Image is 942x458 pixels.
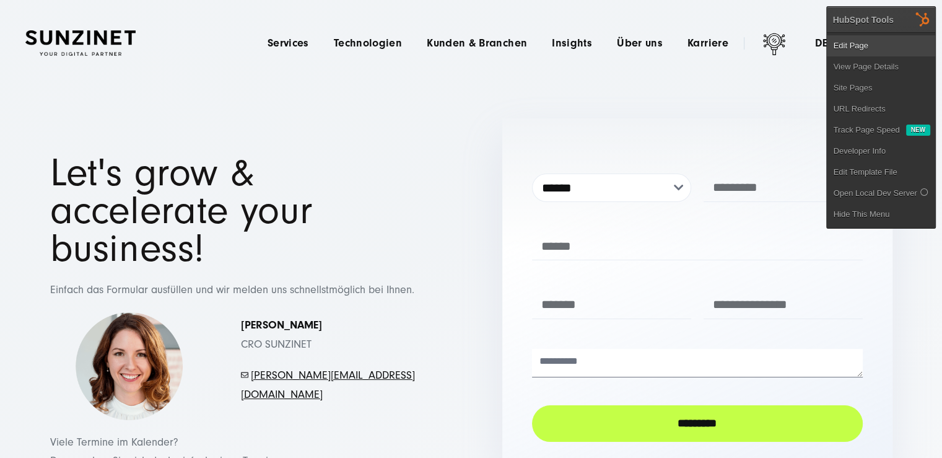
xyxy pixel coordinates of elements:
div: HubSpot Tools Edit PageView Page DetailsSite PagesURL Redirects Track Page Speed New Developer In... [826,6,936,229]
strong: [PERSON_NAME] [241,319,322,332]
a: Developer Info [827,141,935,162]
a: Hide This Menu [827,204,935,225]
a: Services [268,37,309,50]
div: HubSpot Tools [832,14,894,25]
a: Technologien [334,37,402,50]
a: Site Pages [827,77,935,99]
a: Open Local Dev Server [827,183,935,204]
a: Kunden & Branchen [427,37,527,50]
img: Simona-kontakt-page-picture [75,312,183,421]
a: Edit Page [827,35,935,56]
a: Edit Template File [827,162,935,183]
div: de [815,37,837,50]
a: Track Page Speed [827,120,905,141]
a: Über uns [617,37,663,50]
a: URL Redirects [827,99,935,120]
span: Let's grow & accelerate your business! [50,151,313,271]
img: HubSpot Tools Menu Toggle [910,6,936,32]
a: [PERSON_NAME][EMAIL_ADDRESS][DOMAIN_NAME] [241,369,415,401]
p: CRO SUNZINET [241,316,416,354]
div: New [906,125,930,136]
img: SUNZINET Full Service Digital Agentur [25,30,136,56]
a: View Page Details [827,56,935,77]
a: Insights [552,37,592,50]
span: Einfach das Formular ausfüllen und wir melden uns schnellstmöglich bei Ihnen. [50,283,414,296]
span: - [248,369,251,382]
a: Karriere [687,37,728,50]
